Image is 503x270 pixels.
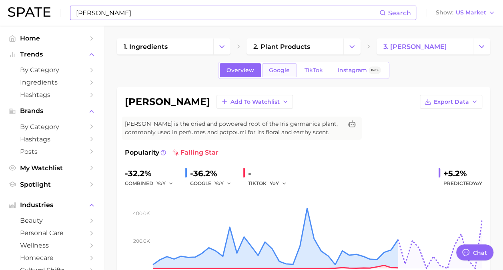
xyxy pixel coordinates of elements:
[156,179,174,188] button: YoY
[20,242,84,249] span: wellness
[172,149,179,156] img: falling star
[6,227,98,239] a: personal care
[190,167,237,180] div: -36.2%
[125,179,179,188] div: combined
[246,38,343,54] a: 2. plant products
[226,67,254,74] span: Overview
[20,79,84,86] span: Ingredients
[473,38,490,54] button: Change Category
[117,38,213,54] a: 1. ingredients
[434,8,497,18] button: ShowUS Market
[20,135,84,143] span: Hashtags
[125,148,159,157] span: Popularity
[20,66,84,74] span: by Category
[172,148,218,157] span: falling star
[434,99,469,105] span: Export Data
[305,67,323,74] span: TikTok
[230,99,280,105] span: Add to Watchlist
[20,254,84,262] span: homecare
[125,167,179,180] div: -32.2%
[270,179,287,188] button: YoY
[6,32,98,44] a: Home
[6,239,98,252] a: wellness
[20,217,84,224] span: beauty
[6,64,98,76] a: by Category
[156,180,166,187] span: YoY
[20,34,84,42] span: Home
[216,95,293,109] button: Add to Watchlist
[6,89,98,101] a: Hashtags
[75,6,379,20] input: Search here for a brand, industry, or ingredient
[253,43,310,50] span: 2. plant products
[20,201,84,209] span: Industries
[436,10,453,15] span: Show
[6,76,98,89] a: Ingredients
[20,123,84,131] span: by Category
[20,164,84,172] span: My Watchlist
[190,179,237,188] div: GOOGLE
[20,181,84,188] span: Spotlight
[20,91,84,99] span: Hashtags
[331,63,388,77] a: InstagramBeta
[443,167,482,180] div: +5.2%
[6,133,98,145] a: Hashtags
[6,145,98,158] a: Posts
[443,179,482,188] span: Predicted
[270,180,279,187] span: YoY
[220,63,261,77] a: Overview
[6,214,98,227] a: beauty
[20,107,84,115] span: Brands
[248,167,292,180] div: -
[388,9,411,17] span: Search
[248,179,292,188] div: TIKTOK
[377,38,473,54] a: 3. [PERSON_NAME]
[456,10,486,15] span: US Market
[20,51,84,58] span: Trends
[213,38,230,54] button: Change Category
[473,180,482,186] span: YoY
[343,38,361,54] button: Change Category
[125,120,343,137] span: [PERSON_NAME] is the dried and powdered root of the Iris germanica plant, commonly used in perfum...
[6,252,98,264] a: homecare
[124,43,168,50] span: 1. ingredients
[125,97,210,107] h1: [PERSON_NAME]
[269,67,290,74] span: Google
[6,105,98,117] button: Brands
[6,162,98,174] a: My Watchlist
[6,199,98,211] button: Industries
[371,67,379,74] span: Beta
[6,48,98,60] button: Trends
[20,148,84,155] span: Posts
[6,121,98,133] a: by Category
[8,7,50,17] img: SPATE
[383,43,447,50] span: 3. [PERSON_NAME]
[214,179,232,188] button: YoY
[6,178,98,191] a: Spotlight
[262,63,297,77] a: Google
[338,67,367,74] span: Instagram
[298,63,330,77] a: TikTok
[420,95,482,109] button: Export Data
[214,180,224,187] span: YoY
[20,229,84,237] span: personal care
